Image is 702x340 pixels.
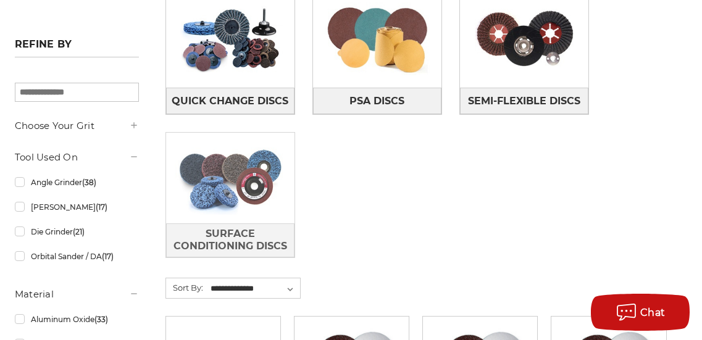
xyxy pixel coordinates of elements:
span: (38) [82,178,96,187]
span: Surface Conditioning Discs [167,223,294,257]
h5: Material [15,287,139,302]
a: Die Grinder [15,221,139,243]
button: Chat [591,294,690,331]
a: Aluminum Oxide [15,309,139,330]
a: [PERSON_NAME] [15,196,139,218]
label: Sort By: [166,278,203,297]
span: Quick Change Discs [172,91,288,112]
h5: Refine by [15,38,139,57]
span: Semi-Flexible Discs [468,91,580,112]
h5: Tool Used On [15,150,139,165]
select: Sort By: [209,280,301,298]
span: (33) [94,315,108,324]
h5: Choose Your Grit [15,118,139,133]
a: Angle Grinder [15,172,139,193]
span: PSA Discs [349,91,404,112]
span: (21) [73,227,85,236]
a: Quick Change Discs [166,88,295,115]
span: (17) [96,202,107,212]
a: Semi-Flexible Discs [460,88,588,115]
img: Surface Conditioning Discs [166,133,295,223]
a: Orbital Sander / DA [15,246,139,267]
span: (17) [102,252,114,261]
a: Surface Conditioning Discs [166,223,295,257]
span: Chat [640,307,666,318]
a: PSA Discs [313,88,441,115]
